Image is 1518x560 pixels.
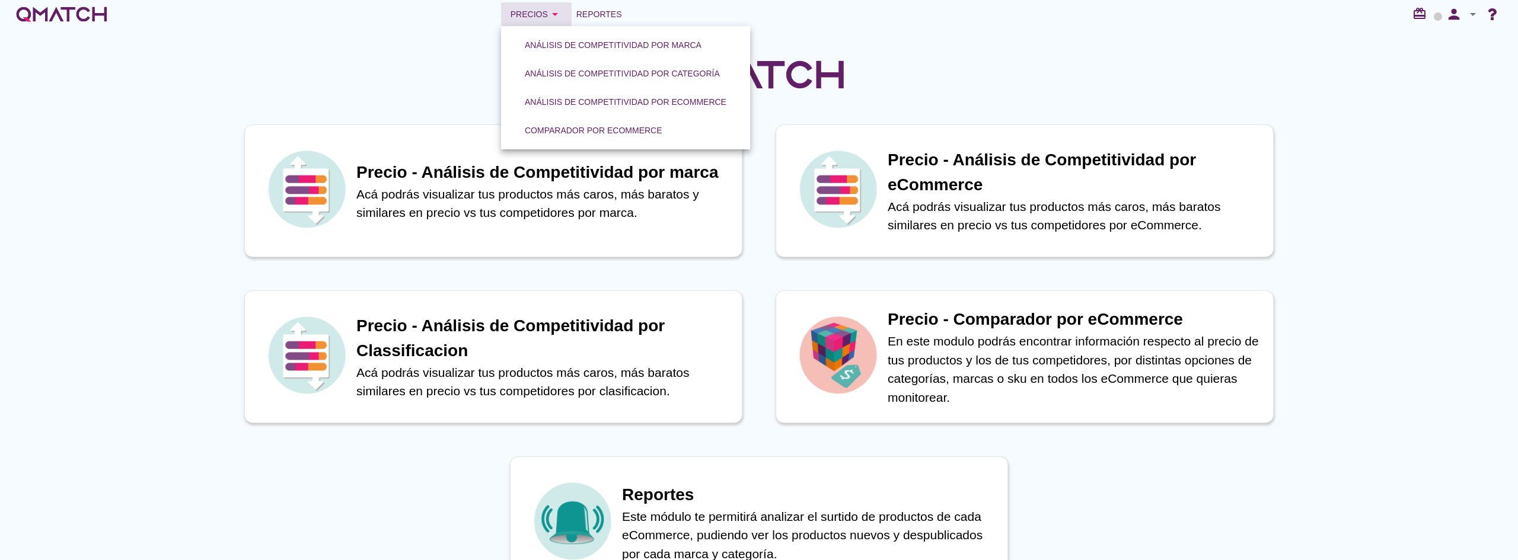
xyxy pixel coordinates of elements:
h1: Reportes [622,482,996,507]
i: arrow_drop_down [548,7,562,21]
i: redeem [1412,7,1431,21]
p: En este modulo podrás encontrar información respecto al precio de tus productos y los de tus comp... [888,332,1261,407]
a: Comparador por eCommerce [511,116,677,145]
button: Precios [501,2,572,26]
p: Acá podrás visualizar tus productos más caros, más baratos similares en precio vs tus competidore... [356,363,730,401]
img: icon [796,313,879,396]
img: icon [265,148,348,231]
img: icon [265,313,348,396]
p: Acá podrás visualizar tus productos más caros, más baratos y similares en precio vs tus competido... [356,185,730,222]
h1: Precio - Análisis de Competitividad por Classificacion [356,313,730,363]
i: arrow_drop_down [1466,7,1480,21]
img: QMatchLogo [670,45,848,104]
button: Análisis de competitividad por marca [515,34,711,56]
h1: Precio - Análisis de Competitividad por marca [356,160,730,185]
div: Análisis de competitividad por eCommerce [525,96,726,108]
a: white-qmatch-logo [14,2,109,26]
p: Acá podrás visualizar tus productos más caros, más baratos similares en precio vs tus competidore... [888,197,1261,235]
button: Comparador por eCommerce [515,120,672,141]
span: Reportes [576,7,622,21]
div: Comparador por eCommerce [525,124,662,137]
a: Análisis de competitividad por categoría [511,59,734,88]
div: Análisis de competitividad por marca [525,39,701,52]
h1: Precio - Comparador por eCommerce [888,307,1261,332]
button: Análisis de competitividad por eCommerce [515,91,736,113]
div: Análisis de competitividad por categoría [525,68,720,80]
a: Análisis de competitividad por marca [511,31,716,59]
button: Análisis de competitividad por categoría [515,63,729,84]
a: iconPrecio - Análisis de Competitividad por eCommerceAcá podrás visualizar tus productos más caro... [759,124,1290,257]
a: iconPrecio - Comparador por eCommerceEn este modulo podrás encontrar información respecto al prec... [759,290,1290,423]
h1: Precio - Análisis de Competitividad por eCommerce [888,148,1261,197]
img: icon [796,148,879,231]
a: iconPrecio - Análisis de Competitividad por ClassificacionAcá podrás visualizar tus productos más... [228,290,759,423]
div: Precios [511,7,562,21]
i: person [1442,6,1466,23]
a: iconPrecio - Análisis de Competitividad por marcaAcá podrás visualizar tus productos más caros, m... [228,124,759,257]
a: Reportes [572,2,627,26]
a: Análisis de competitividad por eCommerce [511,88,741,116]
